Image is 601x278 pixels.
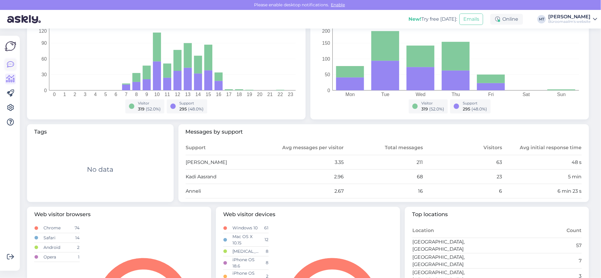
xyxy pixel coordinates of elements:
td: 2.96 [265,170,344,184]
th: Total messages [344,141,423,155]
tspan: 100 [322,56,330,61]
tspan: 120 [39,28,47,33]
tspan: 10 [154,92,160,97]
tspan: 11 [165,92,170,97]
tspan: 8 [135,92,138,97]
tspan: 4 [94,92,97,97]
td: 57 [497,238,582,253]
td: Opera [43,252,70,262]
span: ( 52.0 %) [429,106,444,112]
tspan: 12 [175,92,180,97]
tspan: 15 [206,92,211,97]
div: Büroomaailm's website [548,19,591,24]
span: 295 [463,106,470,112]
tspan: 5 [104,92,107,97]
tspan: Sun [557,92,566,97]
span: Enable [329,2,347,8]
td: 5 min [503,170,582,184]
th: Location [412,223,497,238]
tspan: 21 [267,92,273,97]
tspan: Tue [381,92,390,97]
td: 3.35 [265,155,344,170]
td: 14 [71,233,80,243]
td: Mac OS X 10.15 [232,233,259,246]
tspan: 2 [73,92,76,97]
button: Emails [459,14,483,25]
tspan: Fri [488,92,494,97]
tspan: 30 [41,72,47,77]
span: 319 [138,106,145,112]
td: 68 [344,170,423,184]
span: Tags [34,128,166,136]
td: Kadi Aasrand [186,170,265,184]
div: Online [490,14,523,25]
td: Anneli [186,184,265,198]
th: Avg initial response time [503,141,582,155]
tspan: 0 [44,88,47,93]
tspan: 16 [216,92,221,97]
td: Chrome [43,223,70,233]
div: MT [537,15,546,23]
tspan: 0 [327,88,330,93]
td: 6 [423,184,502,198]
td: 63 [423,155,502,170]
b: New! [408,16,421,22]
span: 295 [179,106,187,112]
td: [PERSON_NAME] [186,155,265,170]
td: Android [43,243,70,252]
div: Visitor [421,101,444,106]
span: Web visitor browsers [34,210,204,219]
td: [GEOGRAPHIC_DATA], [GEOGRAPHIC_DATA] [412,238,497,253]
tspan: 23 [288,92,293,97]
td: 74 [71,223,80,233]
td: 2 [71,243,80,252]
td: Windows 10 [232,223,259,233]
td: 16 [344,184,423,198]
span: 319 [421,106,428,112]
span: ( 52.0 %) [146,106,161,112]
div: Try free [DATE]: [408,16,457,23]
tspan: 19 [247,92,252,97]
div: Visitor [138,101,161,106]
td: 8 [260,256,269,270]
tspan: 150 [322,41,330,46]
th: Avg messages per visitor [265,141,344,155]
td: [MEDICAL_DATA] [232,246,259,256]
tspan: 200 [322,28,330,33]
th: Support [186,141,265,155]
td: 8 [260,246,269,256]
tspan: 1 [63,92,66,97]
td: [GEOGRAPHIC_DATA], [GEOGRAPHIC_DATA] [412,253,497,268]
td: 12 [260,233,269,246]
tspan: 20 [257,92,262,97]
div: Support [179,101,204,106]
td: 48 s [503,155,582,170]
img: Askly Logo [5,41,16,52]
tspan: 7 [125,92,127,97]
tspan: 18 [237,92,242,97]
a: [PERSON_NAME]Büroomaailm's website [548,14,597,24]
tspan: Mon [345,92,355,97]
tspan: 17 [226,92,232,97]
tspan: 50 [325,72,330,77]
td: iPhone OS 18.6 [232,256,259,270]
td: 1 [71,252,80,262]
span: Messages by support [186,128,582,136]
tspan: 22 [278,92,283,97]
div: [PERSON_NAME] [548,14,591,19]
tspan: 90 [41,41,47,46]
tspan: 6 [115,92,117,97]
tspan: 9 [145,92,148,97]
tspan: Sat [523,92,530,97]
td: 23 [423,170,502,184]
th: Count [497,223,582,238]
span: Top locations [412,210,582,219]
td: Safari [43,233,70,243]
tspan: Wed [416,92,426,97]
tspan: 13 [185,92,190,97]
th: Visitors [423,141,502,155]
tspan: 14 [196,92,201,97]
td: 6 min 23 s [503,184,582,198]
span: ( 48.0 %) [471,106,487,112]
span: ( 48.0 %) [188,106,204,112]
